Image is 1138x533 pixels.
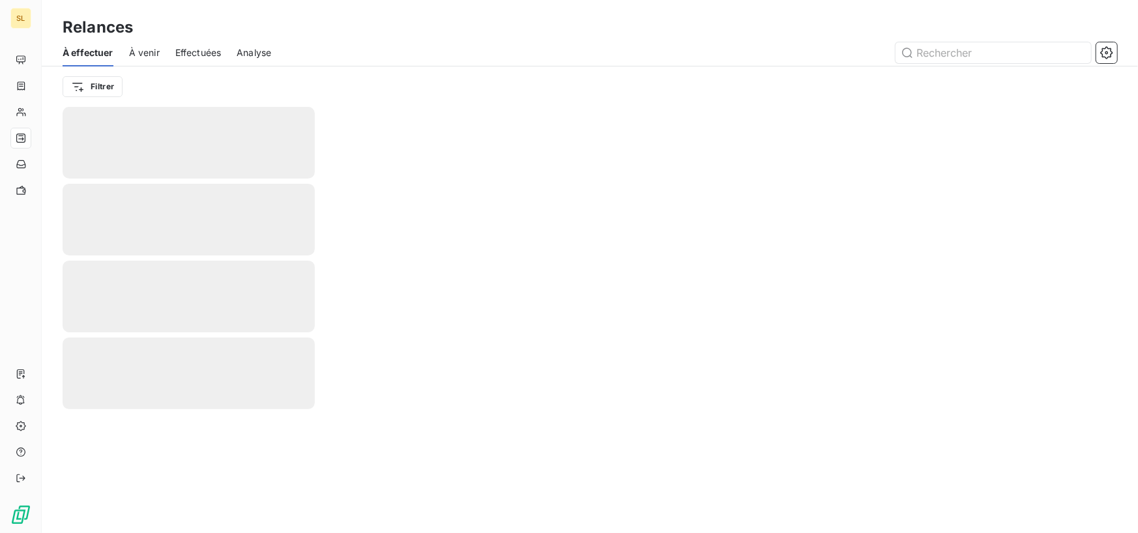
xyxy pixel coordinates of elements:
h3: Relances [63,16,133,39]
input: Rechercher [896,42,1091,63]
span: Effectuées [175,46,222,59]
span: À venir [129,46,160,59]
div: SL [10,8,31,29]
span: À effectuer [63,46,113,59]
img: Logo LeanPay [10,504,31,525]
button: Filtrer [63,76,123,97]
span: Analyse [237,46,271,59]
